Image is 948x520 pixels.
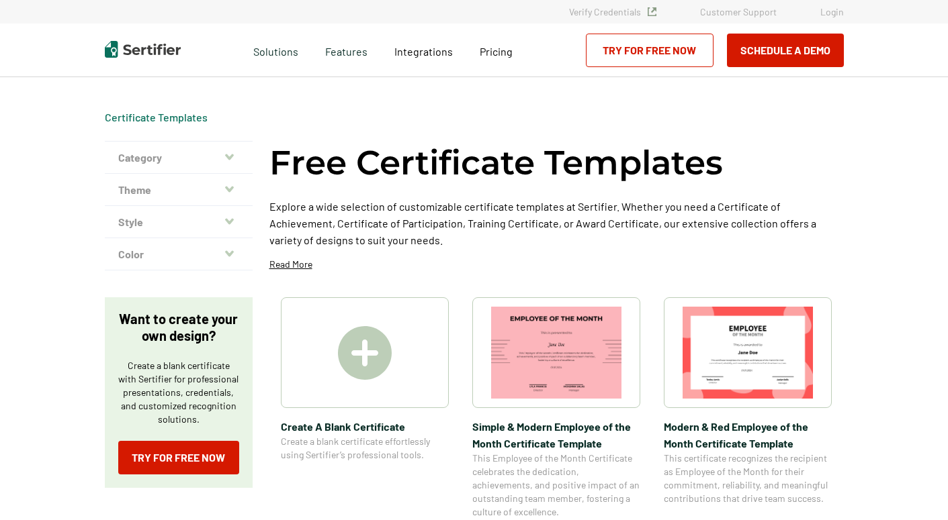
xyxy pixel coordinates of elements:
a: Try for Free Now [118,441,239,474]
button: Style [105,206,253,238]
span: This Employee of the Month Certificate celebrates the dedication, achievements, and positive impa... [472,452,640,519]
span: Modern & Red Employee of the Month Certificate Template [664,418,832,452]
span: Pricing [480,45,513,58]
button: Theme [105,174,253,206]
span: Create a blank certificate effortlessly using Sertifier’s professional tools. [281,435,449,462]
a: Verify Credentials [569,6,656,17]
div: Breadcrumb [105,111,208,124]
a: Try for Free Now [586,34,714,67]
a: Customer Support [700,6,777,17]
a: Simple & Modern Employee of the Month Certificate TemplateSimple & Modern Employee of the Month C... [472,297,640,519]
img: Create A Blank Certificate [338,326,392,380]
span: Solutions [253,42,298,58]
p: Create a blank certificate with Sertifier for professional presentations, credentials, and custom... [118,359,239,426]
span: Create A Blank Certificate [281,418,449,435]
img: Verified [648,7,656,16]
p: Explore a wide selection of customizable certificate templates at Sertifier. Whether you need a C... [269,198,844,248]
img: Simple & Modern Employee of the Month Certificate Template [491,307,621,399]
p: Read More [269,258,312,271]
img: Sertifier | Digital Credentialing Platform [105,41,181,58]
p: Want to create your own design? [118,311,239,344]
span: Integrations [394,45,453,58]
a: Certificate Templates [105,111,208,123]
a: Integrations [394,42,453,58]
span: This certificate recognizes the recipient as Employee of the Month for their commitment, reliabil... [664,452,832,505]
button: Color [105,238,253,270]
a: Pricing [480,42,513,58]
span: Simple & Modern Employee of the Month Certificate Template [472,418,640,452]
a: Modern & Red Employee of the Month Certificate TemplateModern & Red Employee of the Month Certifi... [664,297,832,519]
button: Category [105,142,253,174]
img: Modern & Red Employee of the Month Certificate Template [683,307,813,399]
span: Features [325,42,368,58]
h1: Free Certificate Templates [269,141,723,185]
a: Login [820,6,844,17]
